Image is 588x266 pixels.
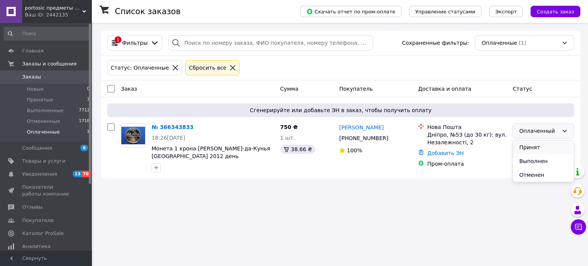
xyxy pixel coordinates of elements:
button: Скачать отчет по пром-оплате [300,6,402,17]
span: 750 ₴ [280,124,298,130]
span: Главная [22,47,44,54]
div: Дніпро, №53 (до 30 кг): вул. Незалежності, 2 [427,131,506,146]
a: Фото товару [121,123,145,148]
div: 38.66 ₴ [280,145,315,154]
span: 100% [347,147,362,153]
span: 1 [87,129,90,135]
div: Оплаченный [519,127,559,135]
a: Добавить ЭН [427,150,464,156]
span: (1) [519,40,526,46]
li: Принят [513,140,574,154]
span: Оплаченные [482,39,517,47]
li: Выполнен [513,154,574,168]
div: Нова Пошта [427,123,506,131]
span: 1 шт. [280,135,295,141]
button: Управление статусами [409,6,482,17]
span: Покупатель [339,86,373,92]
span: Сгенерируйте или добавьте ЭН в заказ, чтобы получить оплату [110,106,571,114]
a: [PERSON_NAME] [339,124,384,131]
span: Покупатели [22,217,54,224]
span: 18:26[DATE] [152,135,185,141]
span: Создать заказ [537,9,574,15]
span: Статус [513,86,532,92]
div: Ваш ID: 2442135 [25,11,92,18]
span: Оплаченные [27,129,60,135]
span: Заказы и сообщения [22,60,77,67]
h1: Список заказов [115,7,181,16]
span: Сумма [280,86,299,92]
button: Чат с покупателем [571,219,586,235]
span: Отмененные [27,118,60,125]
span: Аналитика [22,243,51,250]
div: [PHONE_NUMBER] [338,133,390,144]
span: Заказ [121,86,137,92]
button: Экспорт [489,6,523,17]
span: Заказы [22,73,41,80]
span: Выполненные [27,107,64,114]
span: Экспорт [495,9,517,15]
a: Создать заказ [523,8,580,14]
div: Пром-оплата [427,160,506,168]
a: № 366343833 [152,124,193,130]
div: Сбросить все [187,64,228,72]
span: 7712 [79,107,90,114]
li: Отменен [513,168,574,182]
span: Управление статусами [415,9,475,15]
a: Монета 1 крона [PERSON_NAME]-да-Кунья [GEOGRAPHIC_DATA] 2012 день голосования позолота [152,145,270,167]
span: 13 [73,171,82,177]
div: Статус: Оплаченные [109,64,170,72]
span: portosic предметы коллекционирования [25,5,82,11]
span: Показатели работы компании [22,184,71,197]
span: Каталог ProSale [22,230,64,237]
span: 0 [87,86,90,93]
span: 7 [87,96,90,103]
span: Фильтры [122,39,147,47]
span: Принятые [27,96,53,103]
span: Сообщения [22,145,52,152]
span: Сохраненные фильтры: [402,39,469,47]
span: Товары и услуги [22,158,65,165]
span: 8 [80,145,88,151]
img: Фото товару [121,127,145,145]
button: Создать заказ [531,6,580,17]
span: Новые [27,86,44,93]
span: 1718 [79,118,90,125]
input: Поиск по номеру заказа, ФИО покупателя, номеру телефона, Email, номеру накладной [168,35,372,51]
span: Доставка и оплата [418,86,471,92]
span: Скачать отчет по пром-оплате [306,8,395,15]
input: Поиск [4,27,90,41]
span: Уведомления [22,171,57,178]
span: 70 [82,171,90,177]
span: Отзывы [22,204,42,211]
